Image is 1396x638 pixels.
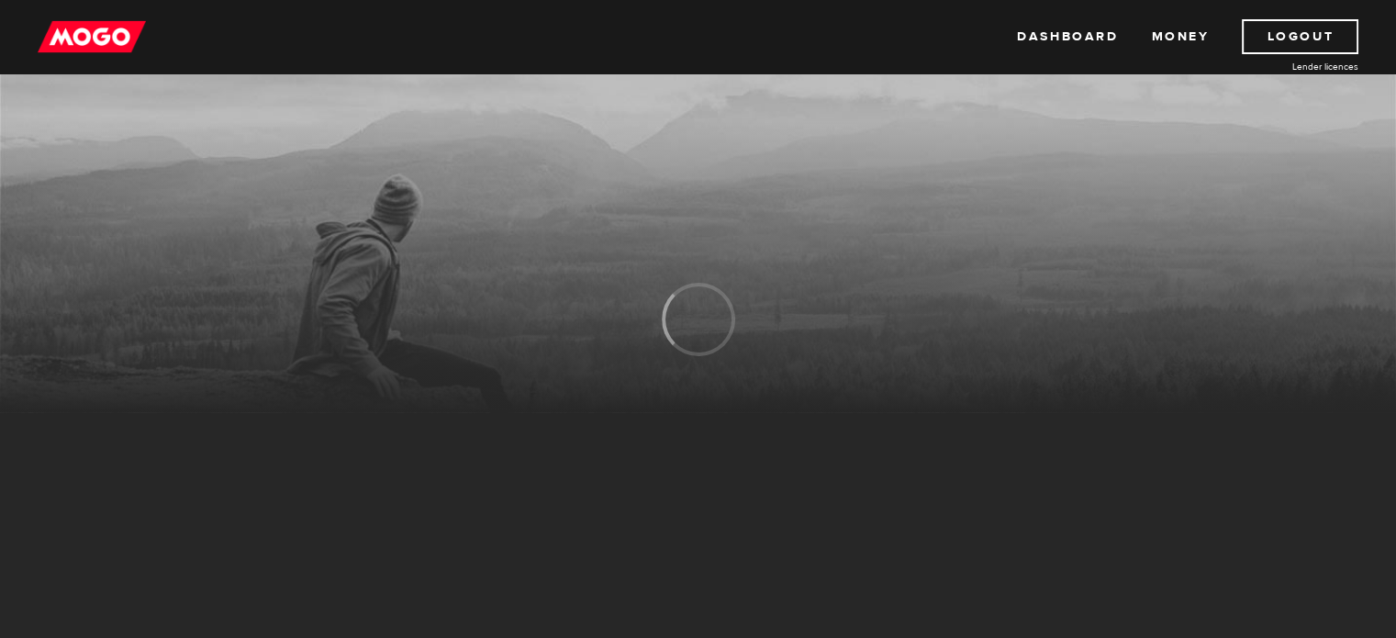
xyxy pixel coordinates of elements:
a: Dashboard [1017,19,1118,54]
h1: MogoMoney [125,213,1272,252]
h3: Previous loan agreements [152,381,499,405]
a: View [778,384,853,409]
a: Money [1151,19,1209,54]
a: Lender licences [1221,60,1358,73]
h2: MogoMoney [152,563,853,601]
a: Logout [1242,19,1358,54]
img: mogo_logo-11ee424be714fa7cbb0f0f49df9e16ec.png [38,19,146,54]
